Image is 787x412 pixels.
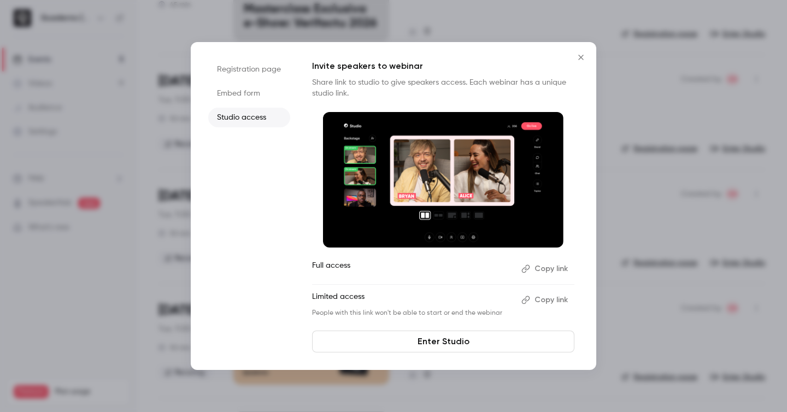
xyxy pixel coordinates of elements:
button: Copy link [517,291,574,309]
p: Invite speakers to webinar [312,60,574,73]
p: Limited access [312,291,513,309]
p: Full access [312,260,513,278]
button: Copy link [517,260,574,278]
p: Share link to studio to give speakers access. Each webinar has a unique studio link. [312,77,574,99]
li: Registration page [208,60,290,79]
button: Close [570,46,592,68]
li: Embed form [208,84,290,103]
a: Enter Studio [312,331,574,352]
li: Studio access [208,108,290,127]
img: Invite speakers to webinar [323,112,563,248]
p: People with this link won't be able to start or end the webinar [312,309,513,317]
